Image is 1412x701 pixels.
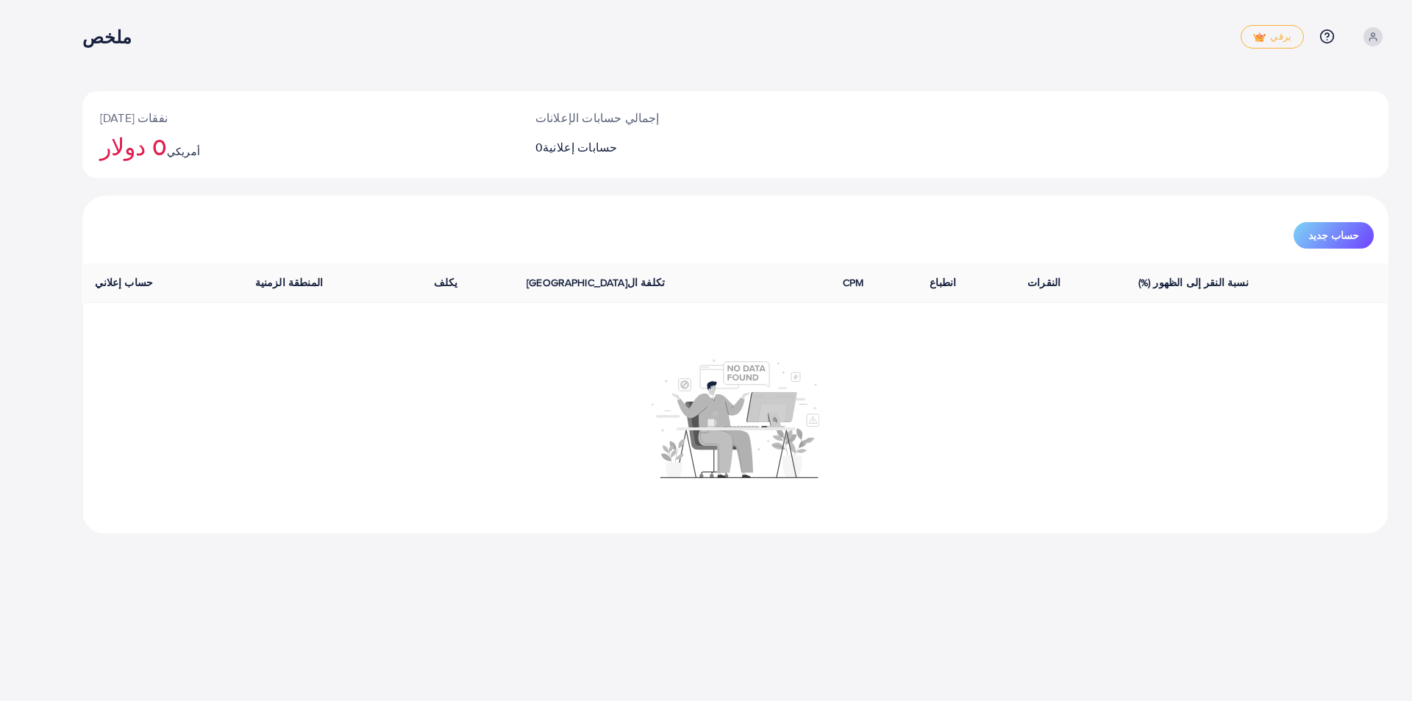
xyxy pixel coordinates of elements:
font: المنطقة الزمنية [255,275,323,290]
font: انطباع [930,275,956,290]
font: نفقات [DATE] [100,110,168,126]
font: حساب إعلاني [95,275,154,290]
font: حسابات إعلانية [543,139,617,155]
font: نسبة النقر إلى الظهور (%) [1138,275,1249,290]
font: يرقي [1270,29,1291,43]
font: يكلف [434,275,458,290]
font: CPM [843,275,863,290]
font: النقرات [1027,275,1060,290]
font: 0 [535,139,543,155]
font: أمريكي [167,144,200,159]
button: حساب جديد [1294,222,1374,249]
font: حساب جديد [1308,228,1359,243]
font: 0 دولار [100,129,167,163]
font: إجمالي حسابات الإعلانات [535,110,660,126]
font: تكلفة ال[GEOGRAPHIC_DATA] [527,275,665,290]
a: علامةيرقي [1241,25,1304,49]
img: لا يوجد حساب [652,357,819,478]
font: ملخص [82,24,132,49]
img: علامة [1253,32,1266,43]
